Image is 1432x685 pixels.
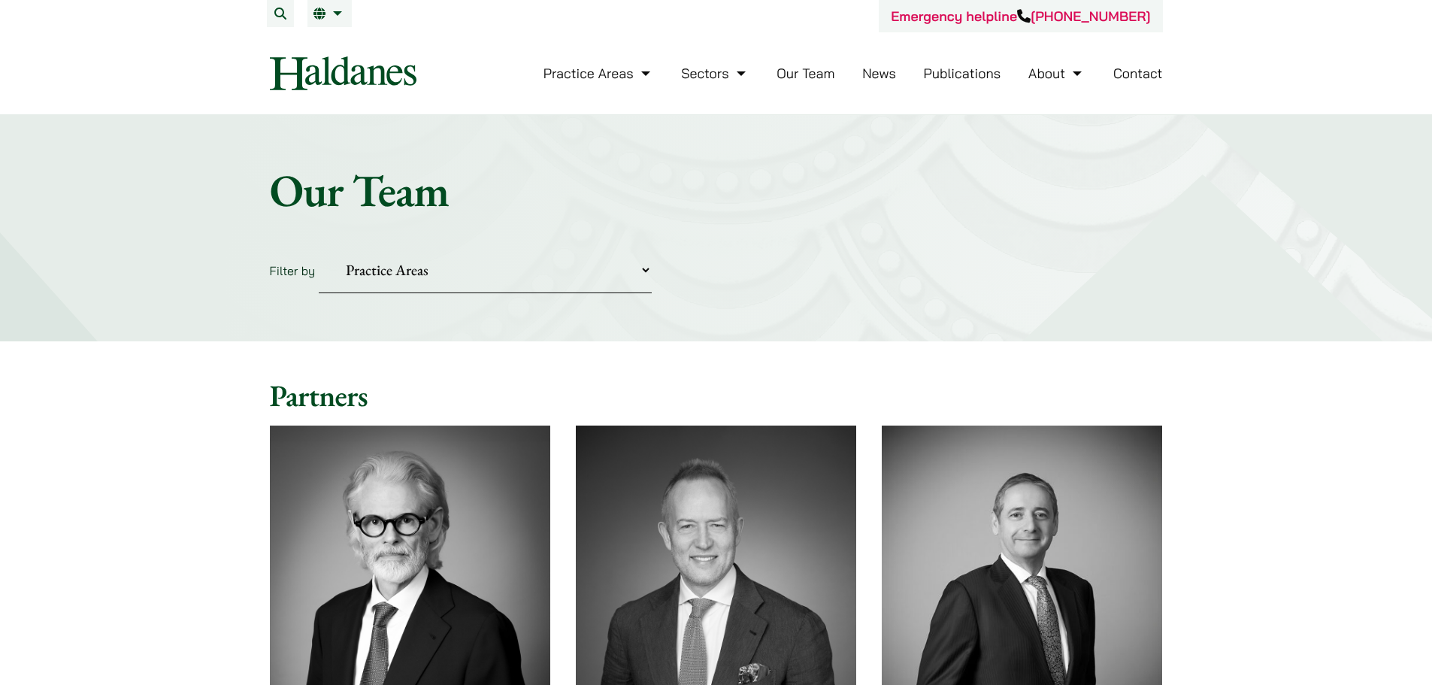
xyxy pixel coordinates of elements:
h2: Partners [270,377,1163,414]
a: Our Team [777,65,834,82]
a: About [1028,65,1085,82]
a: Practice Areas [543,65,654,82]
a: Contact [1113,65,1163,82]
label: Filter by [270,263,316,278]
a: Emergency helpline[PHONE_NUMBER] [891,8,1150,25]
img: Logo of Haldanes [270,56,416,90]
a: Sectors [681,65,749,82]
a: News [862,65,896,82]
a: EN [313,8,346,20]
h1: Our Team [270,163,1163,217]
a: Publications [924,65,1001,82]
